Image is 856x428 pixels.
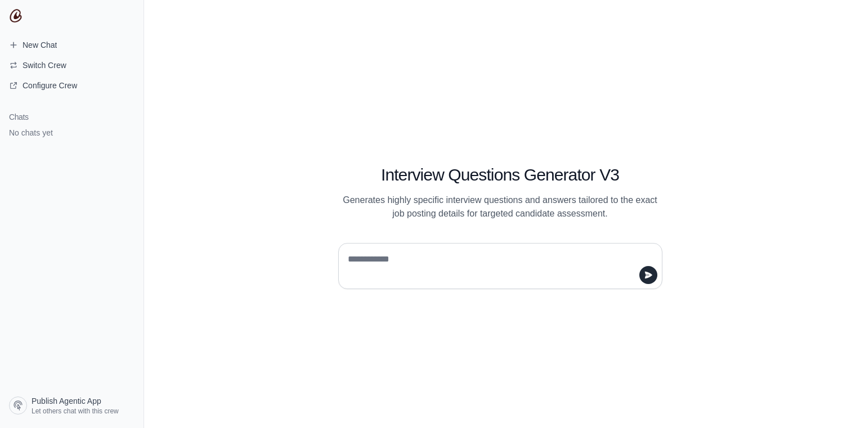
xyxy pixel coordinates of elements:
img: CrewAI Logo [9,9,23,22]
a: New Chat [5,36,139,54]
span: Let others chat with this crew [32,407,119,416]
span: Publish Agentic App [32,395,101,407]
button: Switch Crew [5,56,139,74]
span: Configure Crew [23,80,77,91]
p: Generates highly specific interview questions and answers tailored to the exact job posting detai... [338,193,662,220]
span: New Chat [23,39,57,51]
a: Configure Crew [5,76,139,94]
span: Switch Crew [23,60,66,71]
h1: Interview Questions Generator V3 [338,165,662,185]
a: Publish Agentic App Let others chat with this crew [5,392,139,419]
